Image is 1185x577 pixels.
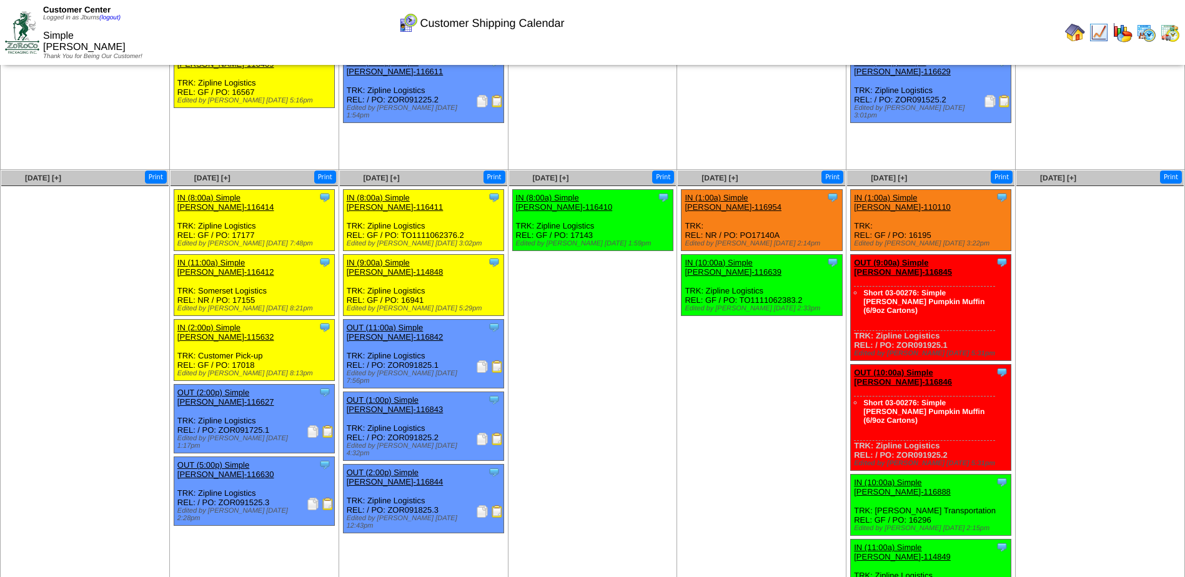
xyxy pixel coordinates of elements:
a: IN (9:00a) Simple [PERSON_NAME]-114848 [347,258,444,277]
div: TRK: Zipline Logistics REL: / PO: ZOR091825.2 [343,392,503,461]
img: Tooltip [826,191,839,204]
div: TRK: Somerset Logistics REL: NR / PO: 17155 [174,255,334,316]
span: [DATE] [+] [1040,174,1076,182]
img: Tooltip [657,191,670,204]
a: OUT (10:00a) Simple [PERSON_NAME]-116846 [854,368,952,387]
img: Packing Slip [476,505,488,518]
img: Tooltip [319,321,331,333]
img: Packing Slip [476,433,488,445]
button: Print [483,170,505,184]
div: Edited by [PERSON_NAME] [DATE] 5:29pm [347,305,503,312]
img: Tooltip [488,393,500,406]
img: Bill of Lading [322,425,334,438]
div: TRK: Zipline Logistics REL: GF / PO: 17177 [174,190,334,251]
a: IN (8:00a) Simple [PERSON_NAME]-116414 [177,193,274,212]
img: Bill of Lading [491,505,503,518]
div: Edited by [PERSON_NAME] [DATE] 7:48pm [177,240,334,247]
img: Tooltip [319,458,331,471]
div: Edited by [PERSON_NAME] [DATE] 2:33pm [685,305,841,312]
img: Tooltip [488,256,500,269]
div: Edited by [PERSON_NAME] [DATE] 1:17pm [177,435,334,450]
button: Print [1160,170,1182,184]
img: Tooltip [996,476,1008,488]
img: ZoRoCo_Logo(Green%26Foil)%20jpg.webp [5,11,39,53]
img: Tooltip [826,256,839,269]
a: [DATE] [+] [194,174,231,182]
div: Edited by [PERSON_NAME] [DATE] 4:32pm [347,442,503,457]
span: Customer Shipping Calendar [420,17,564,30]
div: Edited by [PERSON_NAME] [DATE] 12:43pm [347,515,503,530]
a: OUT (2:00p) Simple [PERSON_NAME]-116844 [347,468,444,486]
div: Edited by [PERSON_NAME] [DATE] 2:14pm [685,240,841,247]
a: [DATE] [+] [871,174,907,182]
img: line_graph.gif [1089,22,1109,42]
a: Short 03-00276: Simple [PERSON_NAME] Pumpkin Muffin (6/9oz Cartons) [863,288,984,315]
img: Packing Slip [307,498,319,510]
img: Tooltip [488,466,500,478]
img: Tooltip [319,386,331,398]
div: TRK: Customer Pick-up REL: GF / PO: 17018 [174,320,334,381]
div: Edited by [PERSON_NAME] [DATE] 3:22pm [854,240,1011,247]
a: OUT (5:00p) Simple [PERSON_NAME]-116630 [177,460,274,479]
img: graph.gif [1113,22,1133,42]
img: Bill of Lading [998,95,1011,107]
img: Tooltip [996,366,1008,378]
a: IN (11:00a) Simple [PERSON_NAME]-114849 [854,543,951,561]
img: Bill of Lading [491,433,503,445]
img: Bill of Lading [322,498,334,510]
a: Short 03-00276: Simple [PERSON_NAME] Pumpkin Muffin (6/9oz Cartons) [863,398,984,425]
div: Edited by [PERSON_NAME] [DATE] 2:15pm [854,525,1011,532]
div: TRK: Zipline Logistics REL: / PO: ZOR091525.2 [851,54,1011,123]
img: Tooltip [996,191,1008,204]
span: Customer Center [43,5,111,14]
div: TRK: Zipline Logistics REL: GF / PO: 16567 [174,47,334,108]
div: Edited by [PERSON_NAME] [DATE] 8:13pm [177,370,334,377]
a: IN (2:00p) Simple [PERSON_NAME]-115632 [177,323,274,342]
span: Simple [PERSON_NAME] [43,31,126,52]
div: Edited by [PERSON_NAME] [DATE] 5:31pm [854,460,1011,467]
div: Edited by [PERSON_NAME] [DATE] 2:28pm [177,507,334,522]
img: Tooltip [319,256,331,269]
a: [DATE] [+] [702,174,738,182]
img: Tooltip [488,321,500,333]
div: TRK: Zipline Logistics REL: / PO: ZOR091825.1 [343,320,503,388]
a: OUT (11:00a) Simple [PERSON_NAME]-116842 [347,323,444,342]
div: TRK: Zipline Logistics REL: GF / PO: 17143 [512,190,673,251]
div: TRK: Zipline Logistics REL: / PO: ZOR091925.1 [851,255,1011,361]
a: [DATE] [+] [364,174,400,182]
div: TRK: Zipline Logistics REL: / PO: ZOR091925.2 [851,365,1011,471]
img: Bill of Lading [491,95,503,107]
img: Tooltip [488,191,500,204]
img: calendarinout.gif [1160,22,1180,42]
div: Edited by [PERSON_NAME] [DATE] 1:59pm [516,240,673,247]
img: Tooltip [996,256,1008,269]
img: Tooltip [996,541,1008,553]
span: Thank You for Being Our Customer! [43,53,142,60]
button: Print [991,170,1013,184]
button: Print [145,170,167,184]
div: TRK: Zipline Logistics REL: GF / PO: 16941 [343,255,503,316]
img: Packing Slip [307,425,319,438]
img: home.gif [1065,22,1085,42]
div: Edited by [PERSON_NAME] [DATE] 5:31pm [854,350,1011,357]
a: (logout) [99,14,121,21]
a: IN (10:00a) Simple [PERSON_NAME]-116639 [685,258,781,277]
img: Packing Slip [476,360,488,373]
img: Packing Slip [984,95,996,107]
div: Edited by [PERSON_NAME] [DATE] 8:21pm [177,305,334,312]
a: IN (1:00a) Simple [PERSON_NAME]-116954 [685,193,781,212]
button: Print [314,170,336,184]
a: IN (8:00a) Simple [PERSON_NAME]-116411 [347,193,444,212]
button: Print [821,170,843,184]
div: TRK: [PERSON_NAME] Transportation REL: GF / PO: 16296 [851,475,1011,536]
span: [DATE] [+] [532,174,568,182]
div: Edited by [PERSON_NAME] [DATE] 5:16pm [177,97,334,104]
img: calendarcustomer.gif [398,13,418,33]
img: calendarprod.gif [1136,22,1156,42]
a: IN (11:00a) Simple [PERSON_NAME]-116412 [177,258,274,277]
span: [DATE] [+] [25,174,61,182]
